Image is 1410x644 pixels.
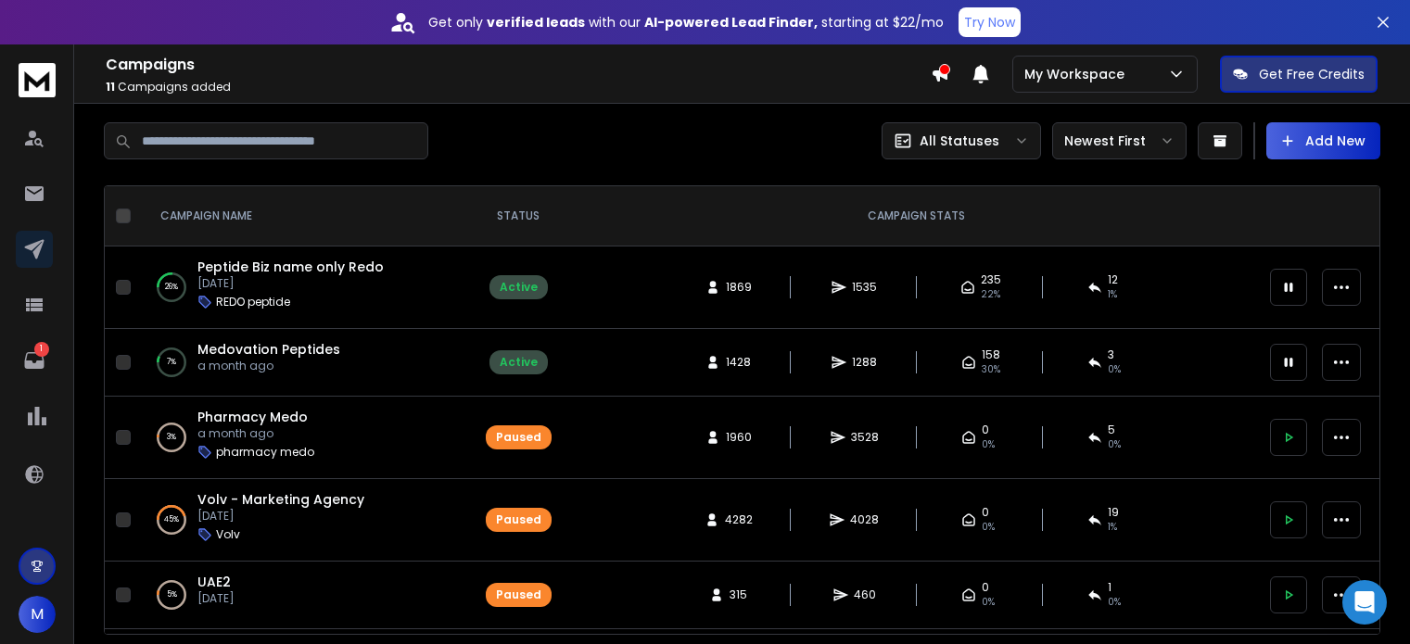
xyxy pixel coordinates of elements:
p: Volv [216,527,240,542]
td: 45%Volv - Marketing Agency[DATE]Volv [138,479,463,562]
td: 5%UAE2[DATE] [138,562,463,629]
span: 158 [982,347,1000,362]
p: Try Now [964,13,1015,32]
span: 12 [1108,272,1118,287]
span: 0% [982,520,995,535]
p: 26 % [165,278,178,297]
span: 315 [730,587,748,602]
p: [DATE] [197,276,384,291]
p: REDO peptide [216,295,290,309]
p: 3 % [167,428,176,447]
p: 5 % [167,586,177,604]
th: CAMPAIGN STATS [574,186,1259,246]
span: 0 % [1108,437,1121,452]
p: Get only with our starting at $22/mo [428,13,944,32]
button: Get Free Credits [1220,56,1378,93]
div: Active [500,280,538,295]
span: 1535 [852,280,877,295]
th: STATUS [463,186,574,246]
span: 1 % [1108,287,1117,302]
button: M [19,596,56,633]
div: Active [500,355,538,370]
div: Paused [496,430,541,445]
span: 4282 [725,512,753,527]
p: [DATE] [197,509,364,524]
p: a month ago [197,426,314,441]
th: CAMPAIGN NAME [138,186,463,246]
div: Open Intercom Messenger [1342,580,1387,625]
span: 460 [854,587,876,602]
span: 4028 [850,512,879,527]
div: Paused [496,587,541,602]
p: 1 [34,342,49,357]
span: 19 [1108,505,1119,520]
p: Campaigns added [106,80,931,95]
span: 1288 [852,355,877,370]
p: My Workspace [1024,65,1132,83]
a: UAE2 [197,573,231,591]
a: 1 [16,342,53,379]
span: 1 % [1108,520,1117,535]
span: 0% [982,437,995,452]
span: 30 % [982,362,1000,377]
span: 0 [982,423,989,437]
button: Add New [1266,122,1380,159]
div: Paused [496,512,541,527]
td: 7%Medovation Peptidesa month ago [138,329,463,397]
p: a month ago [197,359,340,373]
img: logo [19,63,56,97]
a: Volv - Marketing Agency [197,490,364,509]
span: 1428 [726,355,751,370]
p: Get Free Credits [1259,65,1365,83]
strong: AI-powered Lead Finder, [644,13,818,32]
td: 26%Peptide Biz name only Redo[DATE]REDO peptide [138,246,463,329]
a: Pharmacy Medo [197,408,308,426]
p: 45 % [164,511,179,529]
a: Medovation Peptides [197,340,340,359]
p: pharmacy medo [216,445,314,460]
button: Newest First [1052,122,1187,159]
a: Peptide Biz name only Redo [197,258,384,276]
p: [DATE] [197,591,235,606]
span: 0 [982,580,989,595]
td: 3%Pharmacy Medoa month agopharmacy medo [138,397,463,479]
span: 0 [982,505,989,520]
span: 3 [1108,347,1114,362]
p: 7 % [167,353,176,372]
button: Try Now [959,7,1021,37]
span: 0 % [1108,595,1121,610]
span: 0% [982,595,995,610]
strong: verified leads [487,13,585,32]
span: 1869 [726,280,752,295]
span: 1960 [726,430,752,445]
p: All Statuses [920,132,999,150]
h1: Campaigns [106,54,931,76]
span: 22 % [981,287,1000,302]
span: 0 % [1108,362,1121,377]
span: 1 [1108,580,1111,595]
span: 11 [106,79,115,95]
span: 3528 [851,430,879,445]
span: 5 [1108,423,1115,437]
span: 235 [981,272,1001,287]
